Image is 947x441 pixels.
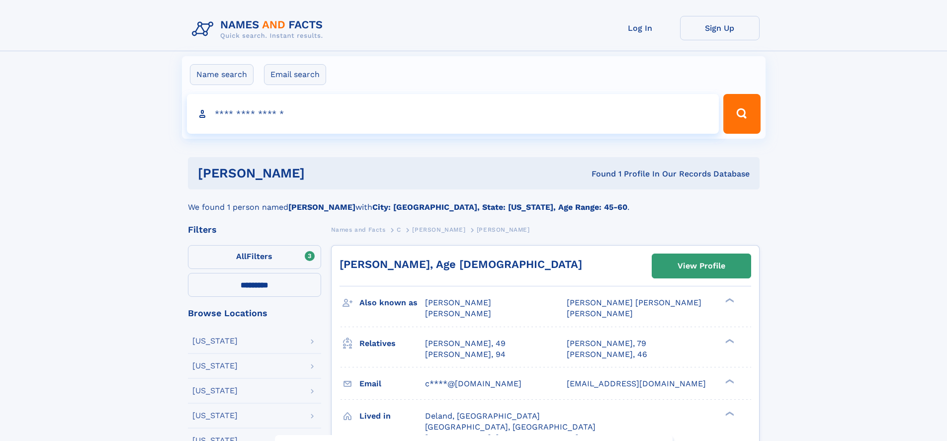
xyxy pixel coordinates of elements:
[198,167,448,179] h1: [PERSON_NAME]
[192,412,238,420] div: [US_STATE]
[448,169,750,179] div: Found 1 Profile In Our Records Database
[264,64,326,85] label: Email search
[188,309,321,318] div: Browse Locations
[567,309,633,318] span: [PERSON_NAME]
[412,223,465,236] a: [PERSON_NAME]
[192,362,238,370] div: [US_STATE]
[567,349,647,360] a: [PERSON_NAME], 46
[567,298,701,307] span: [PERSON_NAME] [PERSON_NAME]
[652,254,751,278] a: View Profile
[188,189,760,213] div: We found 1 person named with .
[412,226,465,233] span: [PERSON_NAME]
[680,16,760,40] a: Sign Up
[192,337,238,345] div: [US_STATE]
[567,338,646,349] a: [PERSON_NAME], 79
[187,94,719,134] input: search input
[567,379,706,388] span: [EMAIL_ADDRESS][DOMAIN_NAME]
[397,223,401,236] a: C
[723,338,735,344] div: ❯
[188,245,321,269] label: Filters
[425,338,506,349] a: [PERSON_NAME], 49
[340,258,582,270] a: [PERSON_NAME], Age [DEMOGRAPHIC_DATA]
[359,294,425,311] h3: Also known as
[678,255,725,277] div: View Profile
[190,64,254,85] label: Name search
[288,202,355,212] b: [PERSON_NAME]
[372,202,627,212] b: City: [GEOGRAPHIC_DATA], State: [US_STATE], Age Range: 45-60
[425,298,491,307] span: [PERSON_NAME]
[359,335,425,352] h3: Relatives
[723,94,760,134] button: Search Button
[723,297,735,304] div: ❯
[425,349,506,360] a: [PERSON_NAME], 94
[359,408,425,425] h3: Lived in
[331,223,386,236] a: Names and Facts
[188,225,321,234] div: Filters
[188,16,331,43] img: Logo Names and Facts
[236,252,247,261] span: All
[359,375,425,392] h3: Email
[477,226,530,233] span: [PERSON_NAME]
[425,411,540,421] span: Deland, [GEOGRAPHIC_DATA]
[601,16,680,40] a: Log In
[397,226,401,233] span: C
[425,309,491,318] span: [PERSON_NAME]
[723,410,735,417] div: ❯
[192,387,238,395] div: [US_STATE]
[425,422,596,432] span: [GEOGRAPHIC_DATA], [GEOGRAPHIC_DATA]
[723,378,735,384] div: ❯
